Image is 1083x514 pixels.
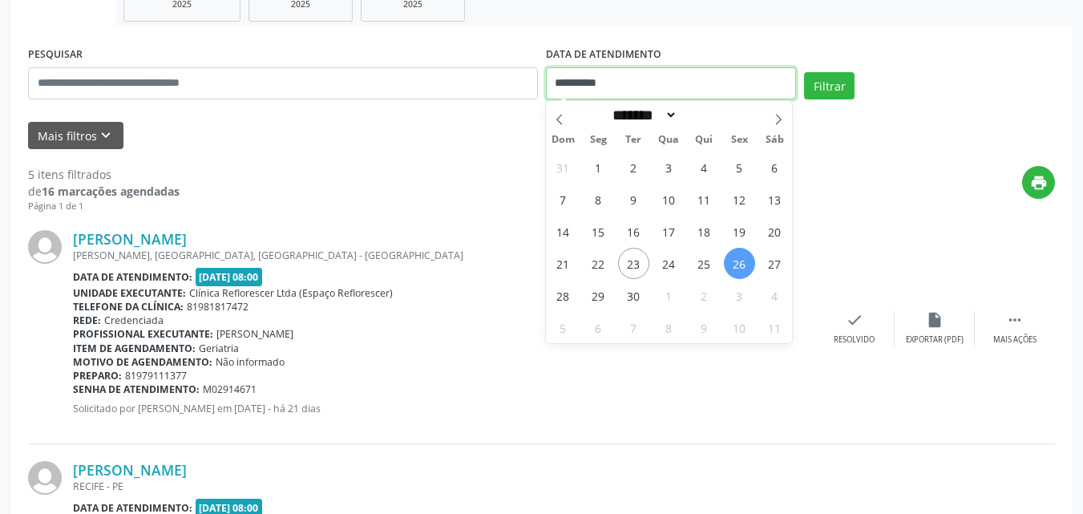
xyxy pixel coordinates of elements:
[724,152,755,183] span: Setembro 5, 2025
[548,152,579,183] span: Agosto 31, 2025
[724,280,755,311] span: Outubro 3, 2025
[616,135,651,145] span: Ter
[73,402,814,415] p: Solicitado por [PERSON_NAME] em [DATE] - há 21 dias
[73,286,186,300] b: Unidade executante:
[689,280,720,311] span: Outubro 2, 2025
[759,184,790,215] span: Setembro 13, 2025
[759,312,790,343] span: Outubro 11, 2025
[546,42,661,67] label: DATA DE ATENDIMENTO
[28,122,123,150] button: Mais filtroskeyboard_arrow_down
[548,216,579,247] span: Setembro 14, 2025
[834,334,875,346] div: Resolvido
[724,184,755,215] span: Setembro 12, 2025
[721,135,757,145] span: Sex
[689,152,720,183] span: Setembro 4, 2025
[724,312,755,343] span: Outubro 10, 2025
[583,152,614,183] span: Setembro 1, 2025
[686,135,721,145] span: Qui
[583,312,614,343] span: Outubro 6, 2025
[199,342,239,355] span: Geriatria
[73,369,122,382] b: Preparo:
[104,314,164,327] span: Credenciada
[583,184,614,215] span: Setembro 8, 2025
[618,248,649,279] span: Setembro 23, 2025
[906,334,964,346] div: Exportar (PDF)
[1006,311,1024,329] i: 
[28,183,180,200] div: de
[187,300,249,314] span: 81981817472
[583,216,614,247] span: Setembro 15, 2025
[689,312,720,343] span: Outubro 9, 2025
[583,280,614,311] span: Setembro 29, 2025
[653,216,685,247] span: Setembro 17, 2025
[618,184,649,215] span: Setembro 9, 2025
[28,200,180,213] div: Página 1 de 1
[653,184,685,215] span: Setembro 10, 2025
[73,342,196,355] b: Item de agendamento:
[759,248,790,279] span: Setembro 27, 2025
[73,270,192,284] b: Data de atendimento:
[125,369,187,382] span: 81979111377
[73,249,814,262] div: [PERSON_NAME], [GEOGRAPHIC_DATA], [GEOGRAPHIC_DATA] - [GEOGRAPHIC_DATA]
[548,248,579,279] span: Setembro 21, 2025
[724,216,755,247] span: Setembro 19, 2025
[216,355,285,369] span: Não informado
[653,248,685,279] span: Setembro 24, 2025
[28,230,62,264] img: img
[724,248,755,279] span: Setembro 26, 2025
[73,300,184,314] b: Telefone da clínica:
[677,107,730,123] input: Year
[618,152,649,183] span: Setembro 2, 2025
[759,280,790,311] span: Outubro 4, 2025
[73,480,814,493] div: RECIFE - PE
[757,135,792,145] span: Sáb
[618,216,649,247] span: Setembro 16, 2025
[28,42,83,67] label: PESQUISAR
[548,280,579,311] span: Setembro 28, 2025
[97,127,115,144] i: keyboard_arrow_down
[28,166,180,183] div: 5 itens filtrados
[73,230,187,248] a: [PERSON_NAME]
[580,135,616,145] span: Seg
[203,382,257,396] span: M02914671
[216,327,293,341] span: [PERSON_NAME]
[73,461,187,479] a: [PERSON_NAME]
[73,382,200,396] b: Senha de atendimento:
[689,248,720,279] span: Setembro 25, 2025
[73,314,101,327] b: Rede:
[926,311,944,329] i: insert_drive_file
[1030,174,1048,192] i: print
[42,184,180,199] strong: 16 marcações agendadas
[653,280,685,311] span: Outubro 1, 2025
[548,184,579,215] span: Setembro 7, 2025
[73,327,213,341] b: Profissional executante:
[651,135,686,145] span: Qua
[583,248,614,279] span: Setembro 22, 2025
[653,152,685,183] span: Setembro 3, 2025
[689,184,720,215] span: Setembro 11, 2025
[548,312,579,343] span: Outubro 5, 2025
[759,152,790,183] span: Setembro 6, 2025
[608,107,678,123] select: Month
[689,216,720,247] span: Setembro 18, 2025
[804,72,855,99] button: Filtrar
[993,334,1037,346] div: Mais ações
[618,280,649,311] span: Setembro 30, 2025
[618,312,649,343] span: Outubro 7, 2025
[196,268,263,286] span: [DATE] 08:00
[28,461,62,495] img: img
[546,135,581,145] span: Dom
[1022,166,1055,199] button: print
[759,216,790,247] span: Setembro 20, 2025
[653,312,685,343] span: Outubro 8, 2025
[846,311,863,329] i: check
[189,286,393,300] span: Clínica Reflorescer Ltda (Espaço Reflorescer)
[73,355,212,369] b: Motivo de agendamento:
